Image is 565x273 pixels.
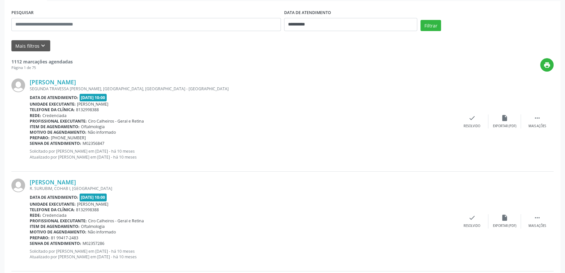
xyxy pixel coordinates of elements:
[39,42,47,49] i: keyboard_arrow_down
[30,224,80,229] b: Item de agendamento:
[11,179,25,192] img: img
[77,101,108,107] span: [PERSON_NAME]
[30,179,76,186] a: [PERSON_NAME]
[30,186,456,191] div: R. SURUBIM, COHAB I, [GEOGRAPHIC_DATA]
[11,59,73,65] strong: 1112 marcações agendadas
[30,118,87,124] b: Profissional executante:
[30,113,41,118] b: Rede:
[88,118,144,124] span: Ciro Calheiros - Geral e Retina
[88,129,116,135] span: Não informado
[81,224,105,229] span: Oftalmologia
[543,61,551,69] i: print
[76,207,99,213] span: 8132998388
[528,224,546,228] div: Mais ações
[420,20,441,31] button: Filtrar
[30,213,41,218] b: Rede:
[534,214,541,221] i: 
[468,114,476,122] i: check
[51,135,86,141] span: [PHONE_NUMBER]
[540,58,554,72] button: print
[76,107,99,112] span: 8132998388
[30,107,75,112] b: Telefone da clínica:
[30,207,75,213] b: Telefone da clínica:
[11,65,73,71] div: Página 1 de 75
[284,8,331,18] label: DATA DE ATENDIMENTO
[88,218,144,224] span: Ciro Calheiros - Geral e Retina
[11,40,50,52] button: Mais filtroskeyboard_arrow_down
[493,224,516,228] div: Exportar (PDF)
[528,124,546,128] div: Mais ações
[464,224,480,228] div: Resolvido
[30,101,76,107] b: Unidade executante:
[30,78,76,86] a: [PERSON_NAME]
[80,94,107,101] span: [DATE] 10:00
[30,218,87,224] b: Profissional executante:
[30,95,78,100] b: Data de atendimento:
[11,78,25,92] img: img
[30,141,81,146] b: Senha de atendimento:
[30,195,78,200] b: Data de atendimento:
[493,124,516,128] div: Exportar (PDF)
[11,8,34,18] label: PESQUISAR
[83,141,104,146] span: M02356847
[501,114,508,122] i: insert_drive_file
[30,229,86,235] b: Motivo de agendamento:
[30,201,76,207] b: Unidade executante:
[30,135,50,141] b: Preparo:
[30,235,50,241] b: Preparo:
[80,194,107,201] span: [DATE] 10:00
[30,148,456,160] p: Solicitado por [PERSON_NAME] em [DATE] - há 10 meses Atualizado por [PERSON_NAME] em [DATE] - há ...
[534,114,541,122] i: 
[501,214,508,221] i: insert_drive_file
[468,214,476,221] i: check
[77,201,108,207] span: [PERSON_NAME]
[83,241,104,246] span: M02357286
[30,241,81,246] b: Senha de atendimento:
[30,129,86,135] b: Motivo de agendamento:
[81,124,105,129] span: Oftalmologia
[88,229,116,235] span: Não informado
[51,235,78,241] span: 81 99417-2483
[42,113,67,118] span: Credenciada
[464,124,480,128] div: Resolvido
[30,124,80,129] b: Item de agendamento:
[42,213,67,218] span: Credenciada
[30,86,456,92] div: SEGUNDA TRAVESSA [PERSON_NAME], [GEOGRAPHIC_DATA], [GEOGRAPHIC_DATA] - [GEOGRAPHIC_DATA]
[30,248,456,260] p: Solicitado por [PERSON_NAME] em [DATE] - há 10 meses Atualizado por [PERSON_NAME] em [DATE] - há ...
